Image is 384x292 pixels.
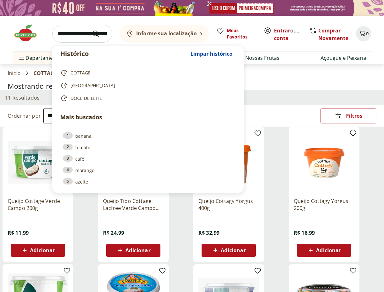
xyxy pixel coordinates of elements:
span: R$ 24,99 [103,229,124,236]
a: Criar conta [274,27,309,42]
b: Informe sua localização [136,30,197,37]
svg: Abrir Filtros [335,112,342,120]
span: 0 [366,31,369,37]
a: COTTAGE [60,69,233,77]
label: Ordernar por [8,112,41,119]
button: Adicionar [106,244,160,257]
span: Adicionar [125,248,150,253]
a: DOCE DE LEITE [60,94,233,102]
a: Entrar [274,27,290,34]
div: 4 [63,167,73,173]
button: Submit Search [92,30,107,38]
h1: Mostrando resultados para: [8,82,376,90]
a: 2tomate [63,144,233,151]
span: ou [274,27,302,42]
a: Queijo Cottagy Yorgus 400g [198,198,259,212]
a: Início [8,70,21,76]
span: COTTAGE [70,70,91,76]
img: Queijo Cottage Verde Campo 200g [8,132,68,192]
a: Queijo Cottagy Yorgus 200g [294,198,354,212]
span: Adicionar [221,248,246,253]
p: Histórico [60,49,187,58]
div: 3 [63,155,73,162]
button: Filtros [321,108,376,123]
div: 2 [63,144,73,150]
button: Adicionar [202,244,256,257]
button: Menu [18,50,26,66]
span: Adicionar [316,248,341,253]
span: Adicionar [30,248,55,253]
button: Limpar histórico [187,46,236,61]
span: Filtros [346,113,362,118]
button: Adicionar [11,244,65,257]
a: Queijo Cottage Verde Campo 200g [8,198,68,212]
a: 4morango [63,167,233,174]
input: search [52,25,112,43]
span: R$ 11,99 [8,229,29,236]
span: R$ 16,99 [294,229,315,236]
a: 3café [63,155,233,162]
span: Departamentos [18,50,64,66]
img: Queijo Cottagy Yorgus 200g [294,132,354,192]
button: Adicionar [297,244,351,257]
a: Açougue e Peixaria [321,54,366,62]
span: Meus Favoritos [227,27,256,40]
a: Meus Favoritos [217,27,256,40]
button: Carrinho [356,26,371,41]
a: Queijo Tipo Cottage Lacfree Verde Campo 400g [103,198,164,212]
button: Informe sua localização [120,25,209,43]
div: 5 [63,178,73,184]
span: COTTAGE [33,70,57,76]
a: Comprar Novamente [318,27,348,42]
a: 1banana [63,132,233,139]
div: 1 [63,132,73,139]
span: Limpar histórico [190,51,233,56]
a: Nossas Frutas [245,54,279,62]
p: Mais buscados [60,113,236,122]
h2: 11 Resultados [5,94,40,101]
span: [GEOGRAPHIC_DATA] [70,82,115,89]
a: 5azeite [63,178,233,185]
a: [GEOGRAPHIC_DATA] [60,82,233,89]
img: Hortifruti [13,24,45,43]
span: DOCE DE LEITE [70,95,102,101]
span: R$ 32,99 [198,229,219,236]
